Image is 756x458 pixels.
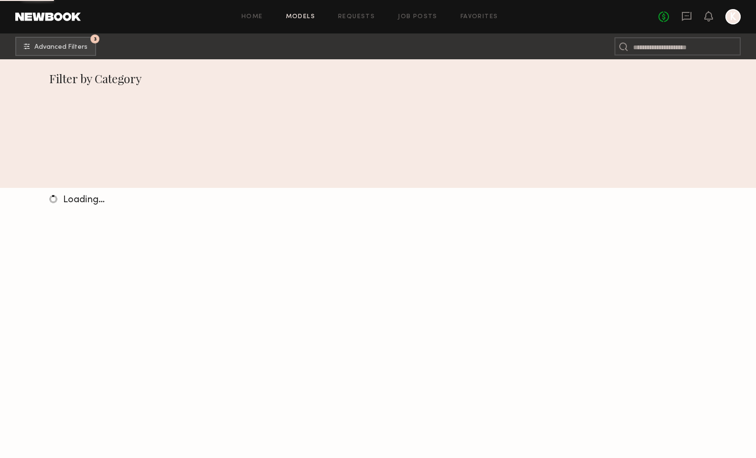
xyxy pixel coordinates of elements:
a: Job Posts [398,14,438,20]
span: Advanced Filters [34,44,88,51]
a: Requests [338,14,375,20]
a: Home [241,14,263,20]
a: Favorites [460,14,498,20]
a: K [725,9,741,24]
button: 3Advanced Filters [15,37,96,56]
span: 3 [94,37,97,41]
span: Loading… [63,196,105,205]
a: Models [286,14,315,20]
div: Filter by Category [49,71,707,86]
